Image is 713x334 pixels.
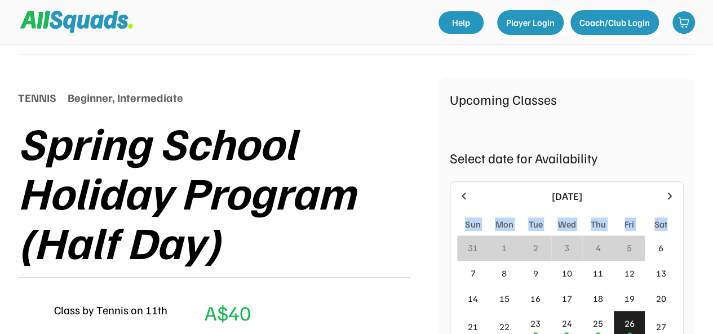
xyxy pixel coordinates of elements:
[533,241,538,255] div: 2
[656,266,666,280] div: 13
[591,217,606,231] div: Thu
[502,241,507,255] div: 1
[570,10,659,35] button: Coach/Club Login
[564,241,569,255] div: 3
[470,266,475,280] div: 7
[450,148,684,168] div: Select date for Availability
[495,217,513,231] div: Mon
[593,266,603,280] div: 11
[502,266,507,280] div: 8
[561,292,572,305] div: 17
[658,241,663,255] div: 6
[468,241,478,255] div: 31
[450,89,684,109] div: Upcoming Classes
[465,217,480,231] div: Sun
[18,117,439,266] div: Spring School Holiday Program (Half Day)
[439,11,484,34] a: Help
[593,317,603,330] div: 25
[530,317,541,330] div: 23
[205,297,251,328] div: A$40
[68,89,183,106] div: Beginner, Intermediate
[654,217,667,231] div: Sat
[625,266,635,280] div: 12
[528,217,542,231] div: Tue
[561,266,572,280] div: 10
[561,317,572,330] div: 24
[625,217,634,231] div: Fri
[476,189,657,204] div: [DATE]
[54,301,167,318] div: Class by Tennis on 11th
[18,296,45,323] img: IMG_2979.png
[678,17,689,28] img: shopping-cart-01%20%281%29.svg
[656,320,666,333] div: 27
[18,89,56,106] div: TENNIS
[530,292,541,305] div: 16
[20,11,133,32] img: Squad%20Logo.svg
[596,241,601,255] div: 4
[533,266,538,280] div: 9
[468,320,478,333] div: 21
[625,317,635,330] div: 26
[499,320,509,333] div: 22
[499,292,509,305] div: 15
[625,292,635,305] div: 19
[497,10,564,35] button: Player Login
[627,241,632,255] div: 5
[656,292,666,305] div: 20
[557,217,575,231] div: Wed
[468,292,478,305] div: 14
[593,292,603,305] div: 18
